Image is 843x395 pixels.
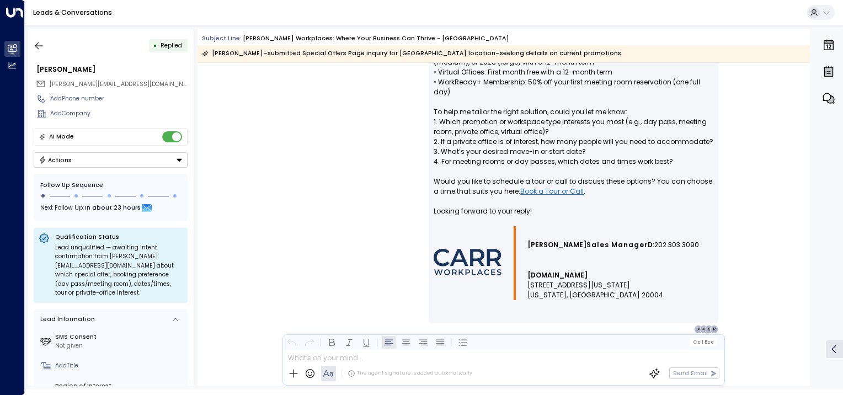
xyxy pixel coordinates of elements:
span: [STREET_ADDRESS][US_STATE] [US_STATE], [GEOGRAPHIC_DATA] 20004 [527,280,663,300]
a: Leads & Conversations [33,8,112,17]
label: Region of Interest [55,382,184,391]
div: • [153,38,157,53]
p: Qualification Status [55,233,183,241]
button: Undo [285,335,298,349]
div: Actions [39,156,72,164]
div: AddPhone number [50,94,188,103]
button: Actions [34,152,188,168]
div: Button group with a nested menu [34,152,188,168]
div: Next Follow Up: [40,202,181,215]
div: [PERSON_NAME] [36,65,188,74]
div: Lead unqualified — awaiting intent confirmation from [PERSON_NAME][EMAIL_ADDRESS][DOMAIN_NAME] ab... [55,243,183,298]
div: AddTitle [55,361,184,370]
a: [DOMAIN_NAME] [527,270,588,280]
div: AddCompany [50,109,188,118]
div: S [705,325,713,334]
span: Replied [161,41,182,50]
div: Signature [434,226,713,300]
div: The agent signature is added automatically [348,370,472,377]
img: AIorK4wmdUJwxG-Ohli4_RqUq38BnJAHKKEYH_xSlvu27wjOc-0oQwkM4SVe9z6dKjMHFqNbWJnNn1sJRSAT [434,249,501,275]
span: 202.303.3090 [654,240,699,250]
span: | [701,339,703,345]
button: Cc|Bcc [690,338,717,346]
div: Lead Information [38,315,95,324]
div: A [694,325,703,334]
div: [PERSON_NAME] Workplaces: Where Your Business Can Thrive - [GEOGRAPHIC_DATA] [243,34,509,43]
div: 4 [700,325,708,334]
span: Cc Bcc [693,339,714,345]
span: [PERSON_NAME] [527,240,586,250]
span: In about 23 hours [85,202,141,215]
span: rikki@javitchlaw.com [50,80,188,89]
span: Subject Line: [202,34,242,42]
span: Sales Manager [586,240,648,250]
span: [PERSON_NAME][EMAIL_ADDRESS][DOMAIN_NAME] [50,80,198,88]
div: Not given [55,341,184,350]
div: [PERSON_NAME]–submitted Special Offers Page inquiry for [GEOGRAPHIC_DATA] location–seeking detail... [202,48,621,59]
label: SMS Consent [55,333,184,341]
button: Redo [302,335,316,349]
div: R [710,325,719,334]
span: D: [648,240,654,250]
div: Follow Up Sequence [40,181,181,190]
div: AI Mode [49,131,74,142]
a: Book a Tour or Call [520,186,584,196]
